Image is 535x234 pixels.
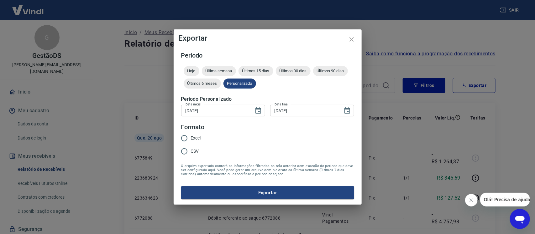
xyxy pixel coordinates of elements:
span: Últimos 15 dias [239,69,273,73]
div: Últimos 30 dias [276,66,311,76]
span: Hoje [184,69,199,73]
h5: Período [181,52,354,58]
h4: Exportar [179,34,357,42]
label: Data final [275,102,289,107]
h5: Período Personalizado [181,96,354,102]
span: Última semana [202,69,236,73]
button: Choose date, selected date is 20 de ago de 2025 [252,104,265,117]
span: Últimos 30 dias [276,69,311,73]
div: Personalizado [223,79,256,89]
div: Última semana [202,66,236,76]
div: Hoje [184,66,199,76]
legend: Formato [181,123,205,132]
input: DD/MM/YYYY [181,105,249,116]
iframe: Fechar mensagem [465,194,478,206]
span: Excel [191,135,201,141]
span: O arquivo exportado conterá as informações filtradas na tela anterior com exceção do período que ... [181,164,354,176]
div: Últimos 15 dias [239,66,273,76]
div: Últimos 90 dias [313,66,348,76]
button: Choose date, selected date is 20 de ago de 2025 [341,104,354,117]
button: Exportar [181,186,354,199]
input: DD/MM/YYYY [270,105,338,116]
span: Olá! Precisa de ajuda? [4,4,53,9]
button: close [344,32,359,47]
span: Últimos 6 meses [184,81,221,86]
label: Data inicial [186,102,202,107]
iframe: Mensagem da empresa [480,193,530,206]
iframe: Botão para abrir a janela de mensagens [510,209,530,229]
span: CSV [191,148,199,155]
span: Personalizado [223,81,256,86]
span: Últimos 90 dias [313,69,348,73]
div: Últimos 6 meses [184,79,221,89]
